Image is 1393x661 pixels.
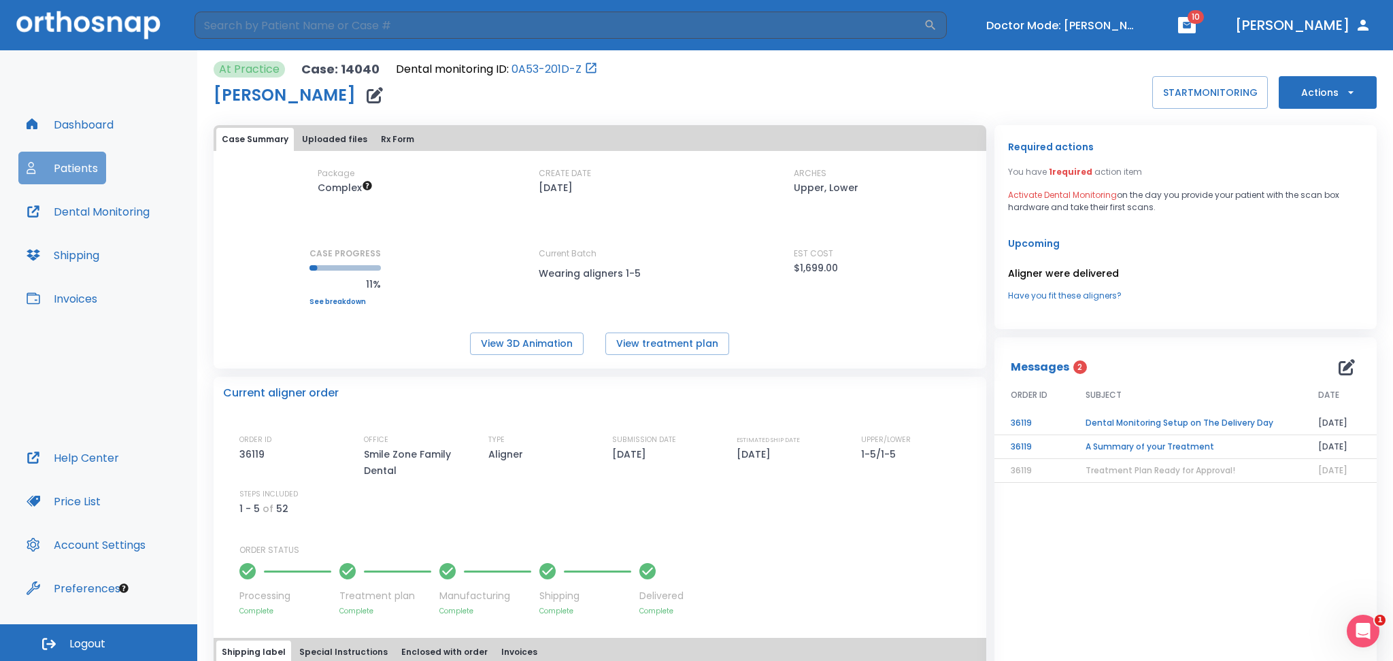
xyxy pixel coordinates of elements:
[439,589,531,603] p: Manufacturing
[1011,389,1047,401] span: ORDER ID
[223,385,339,401] p: Current aligner order
[470,333,584,355] button: View 3D Animation
[216,128,294,151] button: Case Summary
[737,434,800,446] p: ESTIMATED SHIP DATE
[239,501,260,517] p: 1 - 5
[1011,464,1032,476] span: 36119
[18,282,105,315] button: Invoices
[539,589,631,603] p: Shipping
[1073,360,1087,374] span: 2
[18,239,107,271] button: Shipping
[1152,76,1268,109] button: STARTMONITORING
[239,488,298,501] p: STEPS INCLUDED
[18,152,106,184] button: Patients
[239,544,977,556] p: ORDER STATUS
[612,446,651,462] p: [DATE]
[794,180,858,196] p: Upper, Lower
[1375,615,1386,626] span: 1
[18,441,127,474] button: Help Center
[309,248,381,260] p: CASE PROGRESS
[1008,166,1142,178] p: You have action item
[488,434,505,446] p: TYPE
[994,435,1069,459] td: 36119
[488,446,528,462] p: Aligner
[1008,189,1117,201] span: Activate Dental Monitoring
[1011,359,1069,375] p: Messages
[16,11,161,39] img: Orthosnap
[239,606,331,616] p: Complete
[539,265,661,282] p: Wearing aligners 1-5
[1318,464,1347,476] span: [DATE]
[1069,411,1302,435] td: Dental Monitoring Setup on The Delivery Day
[981,14,1144,37] button: Doctor Mode: [PERSON_NAME]
[1347,615,1379,647] iframe: Intercom live chat
[339,606,431,616] p: Complete
[605,333,729,355] button: View treatment plan
[612,434,676,446] p: SUBMISSION DATE
[539,606,631,616] p: Complete
[239,589,331,603] p: Processing
[263,501,273,517] p: of
[1086,464,1235,476] span: Treatment Plan Ready for Approval!
[364,446,480,479] p: Smile Zone Family Dental
[1318,389,1339,401] span: DATE
[994,411,1069,435] td: 36119
[18,528,154,561] button: Account Settings
[396,61,509,78] p: Dental monitoring ID:
[364,434,388,446] p: OFFICE
[18,195,158,228] button: Dental Monitoring
[69,637,105,651] span: Logout
[1279,76,1377,109] button: Actions
[318,181,373,194] span: Up to 50 Steps (100 aligners)
[1008,265,1363,282] p: Aligner were delivered
[1069,435,1302,459] td: A Summary of your Treatment
[439,606,531,616] p: Complete
[297,128,373,151] button: Uploaded files
[219,61,280,78] p: At Practice
[539,248,661,260] p: Current Batch
[1049,166,1092,177] span: 1 required
[539,167,591,180] p: CREATE DATE
[239,446,269,462] p: 36119
[794,248,833,260] p: EST COST
[794,260,838,276] p: $1,699.00
[18,485,109,518] button: Price List
[375,128,420,151] button: Rx Form
[1302,411,1377,435] td: [DATE]
[339,589,431,603] p: Treatment plan
[1008,139,1094,155] p: Required actions
[214,87,356,103] h1: [PERSON_NAME]
[737,446,775,462] p: [DATE]
[118,582,130,594] div: Tooltip anchor
[301,61,380,78] p: Case: 14040
[639,606,684,616] p: Complete
[1008,290,1363,302] a: Have you fit these aligners?
[309,298,381,306] a: See breakdown
[216,128,984,151] div: tabs
[1008,189,1363,214] p: on the day you provide your patient with the scan box hardware and take their first scans.
[861,446,901,462] p: 1-5/1-5
[309,276,381,292] p: 11%
[1302,435,1377,459] td: [DATE]
[276,501,288,517] p: 52
[18,108,122,141] button: Dashboard
[511,61,582,78] a: 0A53-201D-Z
[639,589,684,603] p: Delivered
[1086,389,1122,401] span: SUBJECT
[195,12,924,39] input: Search by Patient Name or Case #
[861,434,911,446] p: UPPER/LOWER
[794,167,826,180] p: ARCHES
[396,61,598,78] div: Open patient in dental monitoring portal
[18,572,129,605] button: Preferences
[318,167,354,180] p: Package
[1008,235,1363,252] p: Upcoming
[1230,13,1377,37] button: [PERSON_NAME]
